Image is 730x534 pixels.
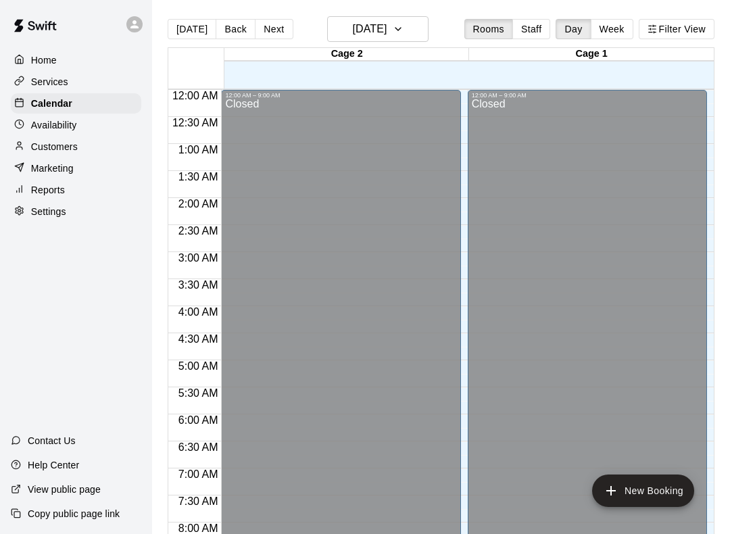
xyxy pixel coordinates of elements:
button: Day [556,19,591,39]
button: Week [591,19,633,39]
a: Availability [11,115,141,135]
p: Marketing [31,162,74,175]
a: Calendar [11,93,141,114]
button: Rooms [464,19,513,39]
a: Home [11,50,141,70]
span: 5:30 AM [175,387,222,399]
div: 12:00 AM – 9:00 AM [472,92,703,99]
button: Next [255,19,293,39]
div: 12:00 AM – 9:00 AM [225,92,456,99]
a: Reports [11,180,141,200]
button: Staff [512,19,551,39]
span: 4:30 AM [175,333,222,345]
span: 1:00 AM [175,144,222,155]
div: Cage 1 [469,48,714,61]
span: 3:00 AM [175,252,222,264]
h6: [DATE] [352,20,387,39]
p: Help Center [28,458,79,472]
p: Contact Us [28,434,76,447]
span: 5:00 AM [175,360,222,372]
p: Home [31,53,57,67]
button: Back [216,19,255,39]
p: Customers [31,140,78,153]
p: Copy public page link [28,507,120,520]
span: 8:00 AM [175,523,222,534]
span: 7:30 AM [175,495,222,507]
span: 6:30 AM [175,441,222,453]
button: Filter View [639,19,714,39]
span: 4:00 AM [175,306,222,318]
button: [DATE] [168,19,216,39]
span: 3:30 AM [175,279,222,291]
span: 12:00 AM [169,90,222,101]
span: 1:30 AM [175,171,222,183]
button: add [592,475,694,507]
span: 6:00 AM [175,414,222,426]
p: Availability [31,118,77,132]
a: Marketing [11,158,141,178]
span: 2:00 AM [175,198,222,210]
p: Services [31,75,68,89]
p: Reports [31,183,65,197]
span: 12:30 AM [169,117,222,128]
p: View public page [28,483,101,496]
a: Settings [11,201,141,222]
span: 2:30 AM [175,225,222,237]
a: Customers [11,137,141,157]
a: Services [11,72,141,92]
p: Calendar [31,97,72,110]
span: 7:00 AM [175,468,222,480]
button: [DATE] [327,16,429,42]
div: Cage 2 [224,48,469,61]
p: Settings [31,205,66,218]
